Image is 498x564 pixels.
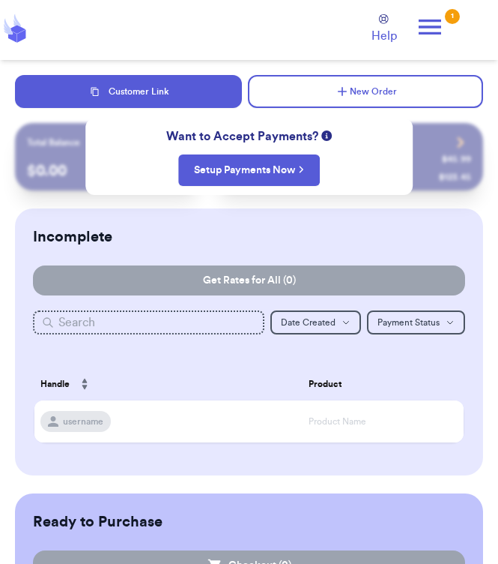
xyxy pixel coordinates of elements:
span: Payment Status [377,318,440,327]
input: Search [33,310,264,334]
span: Date Created [281,318,335,327]
button: Sort ascending [73,369,97,399]
p: $ 0.00 [27,160,190,181]
button: Get Rates for All (0) [33,265,465,295]
span: username [63,415,103,427]
button: New Order [248,75,483,108]
button: Payment Status [367,310,465,334]
button: Customer Link [15,75,242,108]
h2: Ready to Purchase [33,511,163,532]
h2: Incomplete [33,226,112,247]
a: Help [371,14,397,45]
th: Product [303,364,464,403]
button: Date Created [270,310,361,334]
span: Want to Accept Payments? [166,127,318,145]
div: $ 45.99 [442,153,471,165]
span: Handle [40,377,70,391]
span: Product Name [309,417,366,426]
div: 1 [445,9,460,24]
a: Setup Payments Now [194,163,304,178]
div: $ 123.45 [439,171,471,183]
p: Total Balance [27,136,80,148]
button: Setup Payments Now [178,154,320,186]
span: Help [371,27,397,45]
